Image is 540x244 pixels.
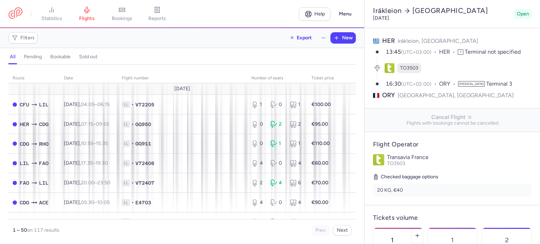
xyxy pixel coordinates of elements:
div: 1 [290,218,303,225]
button: New [331,33,355,43]
div: 4 [270,179,284,186]
time: 13:45 [386,48,401,55]
span: Terminal 3 [486,80,512,87]
div: 2 [251,179,265,186]
span: on 117 results [27,227,59,233]
strong: 1 – 50 [13,227,27,233]
span: HER [20,120,29,128]
div: 1 [270,140,284,147]
h4: Tickets volume [373,214,532,222]
span: [DATE], [64,199,110,205]
strong: €330.00 [311,219,331,225]
span: LIL [39,101,49,108]
span: Cancel Flight [370,114,535,120]
strong: €110.00 [311,140,330,146]
time: 16:30 [386,80,401,87]
span: [DATE], [64,160,108,166]
span: [DATE], [64,101,110,107]
a: flights [69,6,104,22]
time: 07:15 [81,121,93,127]
span: reports [148,15,166,22]
div: 0 [270,160,284,167]
div: 0 [270,199,284,206]
h2: Irákleion [GEOGRAPHIC_DATA] [373,6,511,15]
div: 4 [290,199,303,206]
span: – [81,101,110,107]
a: reports [140,6,175,22]
span: RHO [39,140,49,148]
span: (UTC+02:00) [401,81,431,87]
span: (UTC+03:00) [401,49,431,55]
span: – [81,199,110,205]
strong: €95.00 [311,121,328,127]
div: 1 [251,218,265,225]
div: 1 [290,101,303,108]
time: 19:30 [96,160,108,166]
span: [DATE], [64,180,110,186]
button: Menu [335,7,356,21]
div: 4 [251,199,265,206]
span: HER [382,37,395,45]
th: route [8,73,60,84]
div: 1 [251,101,265,108]
time: [DATE] [373,15,389,21]
span: [GEOGRAPHIC_DATA], [GEOGRAPHIC_DATA] [398,91,514,100]
span: [DATE] [174,86,190,92]
p: 2 [505,237,509,244]
span: 1L [122,218,130,225]
span: CDG [39,120,49,128]
span: FAO [20,179,29,187]
span: 1L [122,140,130,147]
time: 04:05 [81,101,95,107]
h4: Flight Operator [373,140,532,149]
span: TO3503 [387,160,405,166]
time: 06:15 [97,101,110,107]
span: • [131,160,134,167]
span: • [131,121,134,128]
button: Next [333,225,352,236]
div: 0 [270,218,284,225]
span: ORY [439,80,458,88]
span: [DATE], [64,140,108,146]
th: date [60,73,117,84]
span: Filters [20,35,35,41]
span: • [131,101,134,108]
time: 20:00 [81,180,95,186]
span: ORY [382,91,395,100]
span: bookings [112,15,132,22]
span: Irákleion, [GEOGRAPHIC_DATA] [398,38,478,44]
button: Prev. [311,225,330,236]
span: [MEDICAL_DATA] [458,81,485,87]
th: Flight number [117,73,247,84]
span: 1L [122,179,130,186]
span: • [131,179,134,186]
strong: €70.00 [311,180,328,186]
time: 10:05 [97,199,110,205]
div: 4 [251,160,265,167]
span: HER [439,48,458,56]
th: Ticket price [307,73,338,84]
span: – [81,219,109,225]
span: GQ950 [135,121,151,128]
time: 15:35 [96,140,108,146]
span: 1L [122,160,130,167]
div: 2 [290,121,303,128]
span: – [81,121,109,127]
span: V72205 [135,101,154,108]
span: 1L [122,101,130,108]
span: 1L [122,199,130,206]
time: 09:55 [96,121,109,127]
span: FAO [39,159,49,167]
time: 23:50 [97,180,110,186]
time: 17:35 [81,160,93,166]
strong: €90.00 [311,199,328,205]
span: E4703 [135,199,151,206]
span: Help [314,11,325,17]
span: [DATE], [64,121,109,127]
span: New [342,35,353,41]
div: 6 [290,179,303,186]
span: Flights with bookings cannot be cancelled [370,120,535,126]
span: • [131,199,134,206]
span: V72406 [135,160,154,167]
span: A3491 [135,218,151,225]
